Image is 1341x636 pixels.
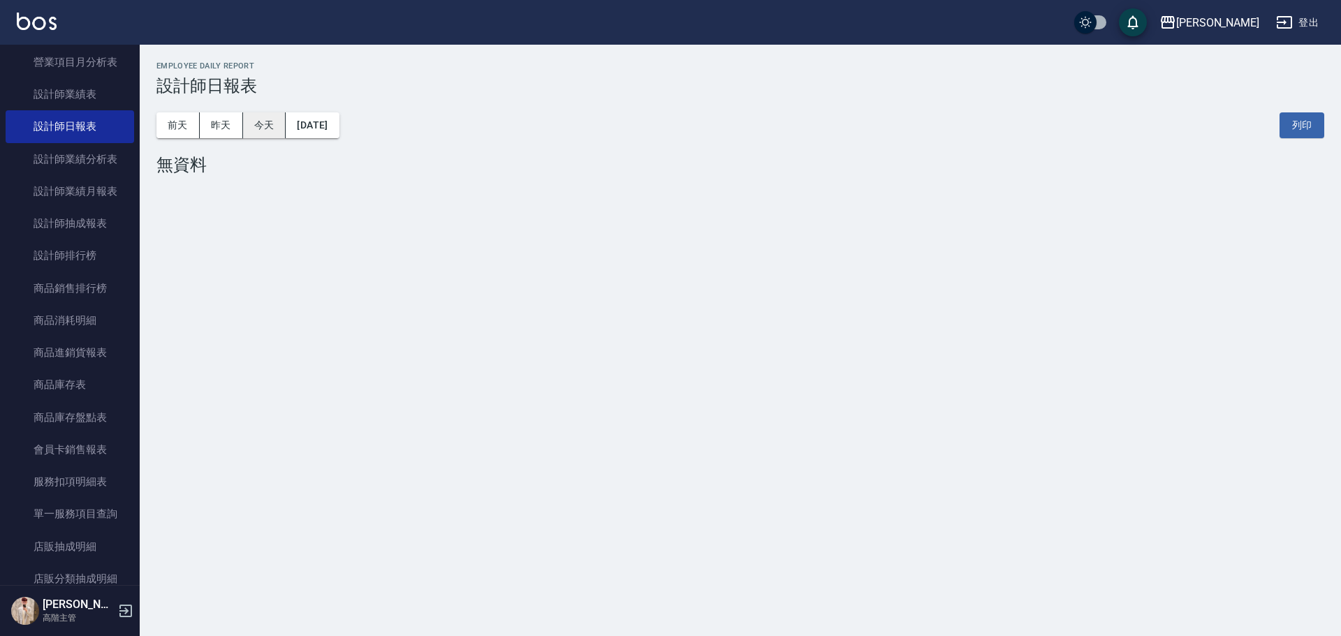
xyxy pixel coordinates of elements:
a: 商品庫存盤點表 [6,401,134,434]
h5: [PERSON_NAME] [43,598,114,612]
img: Logo [17,13,57,30]
a: 商品庫存表 [6,369,134,401]
a: 商品銷售排行榜 [6,272,134,304]
button: 今天 [243,112,286,138]
a: 商品進銷貨報表 [6,337,134,369]
button: 昨天 [200,112,243,138]
h2: Employee Daily Report [156,61,1324,71]
a: 服務扣項明細表 [6,466,134,498]
button: save [1119,8,1147,36]
a: 設計師業績月報表 [6,175,134,207]
button: 登出 [1270,10,1324,36]
button: 前天 [156,112,200,138]
a: 店販分類抽成明細 [6,563,134,595]
a: 營業項目月分析表 [6,46,134,78]
a: 設計師日報表 [6,110,134,142]
a: 單一服務項目查詢 [6,498,134,530]
button: 列印 [1280,112,1324,138]
div: [PERSON_NAME] [1176,14,1259,31]
button: [PERSON_NAME] [1154,8,1265,37]
div: 無資料 [156,155,1324,175]
a: 設計師業績表 [6,78,134,110]
a: 商品消耗明細 [6,304,134,337]
p: 高階主管 [43,612,114,624]
img: Person [11,597,39,625]
h3: 設計師日報表 [156,76,1324,96]
a: 設計師抽成報表 [6,207,134,239]
a: 店販抽成明細 [6,531,134,563]
a: 設計師排行榜 [6,239,134,272]
a: 設計師業績分析表 [6,143,134,175]
a: 會員卡銷售報表 [6,434,134,466]
button: [DATE] [286,112,339,138]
